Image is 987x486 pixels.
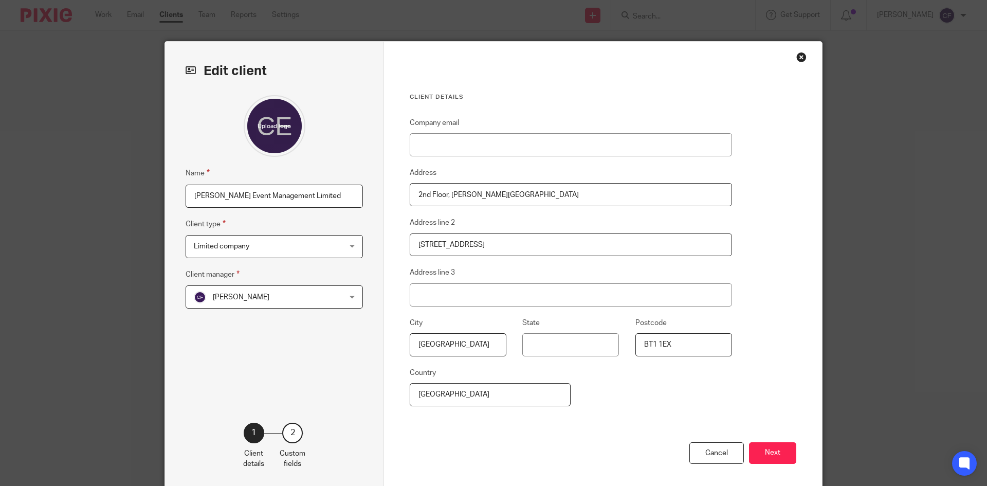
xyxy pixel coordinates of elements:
div: 2 [282,423,303,443]
label: City [410,318,423,328]
h2: Edit client [186,62,363,80]
label: Client type [186,218,226,230]
p: Client details [243,448,264,470]
label: Postcode [635,318,667,328]
img: svg%3E [194,291,206,303]
h3: Client details [410,93,732,101]
label: Company email [410,118,459,128]
div: Cancel [689,442,744,464]
span: Limited company [194,243,249,250]
label: Name [186,167,210,179]
label: Country [410,368,436,378]
div: 1 [244,423,264,443]
label: Client manager [186,268,240,280]
p: Custom fields [280,448,305,470]
label: State [522,318,540,328]
span: [PERSON_NAME] [213,294,269,301]
button: Next [749,442,796,464]
label: Address line 3 [410,267,455,278]
label: Address [410,168,436,178]
label: Address line 2 [410,218,455,228]
div: Close this dialog window [796,52,807,62]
